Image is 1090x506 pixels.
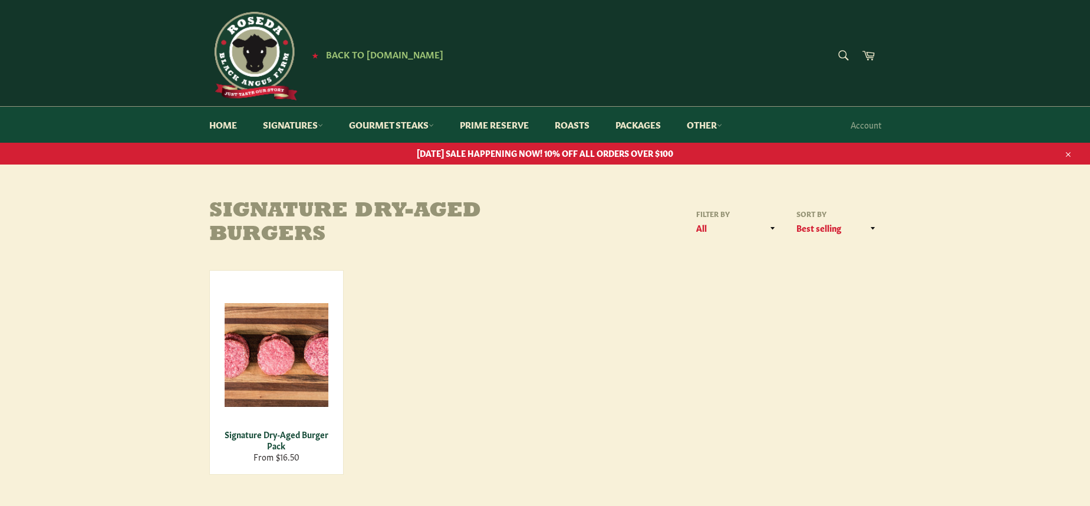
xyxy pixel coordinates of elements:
a: Packages [604,107,673,143]
a: Roasts [543,107,601,143]
a: Signatures [251,107,335,143]
span: Back to [DOMAIN_NAME] [326,48,443,60]
img: Signature Dry-Aged Burger Pack [225,303,328,407]
img: Roseda Beef [209,12,298,100]
a: ★ Back to [DOMAIN_NAME] [306,50,443,60]
a: Prime Reserve [448,107,541,143]
div: Signature Dry-Aged Burger Pack [217,429,335,452]
label: Sort by [793,209,881,219]
a: Gourmet Steaks [337,107,446,143]
span: ★ [312,50,318,60]
h1: Signature Dry-Aged Burgers [209,200,545,247]
label: Filter by [693,209,781,219]
div: From $16.50 [217,451,335,462]
a: Home [197,107,249,143]
a: Signature Dry-Aged Burger Pack Signature Dry-Aged Burger Pack From $16.50 [209,270,344,475]
a: Other [675,107,734,143]
a: Account [845,107,887,142]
